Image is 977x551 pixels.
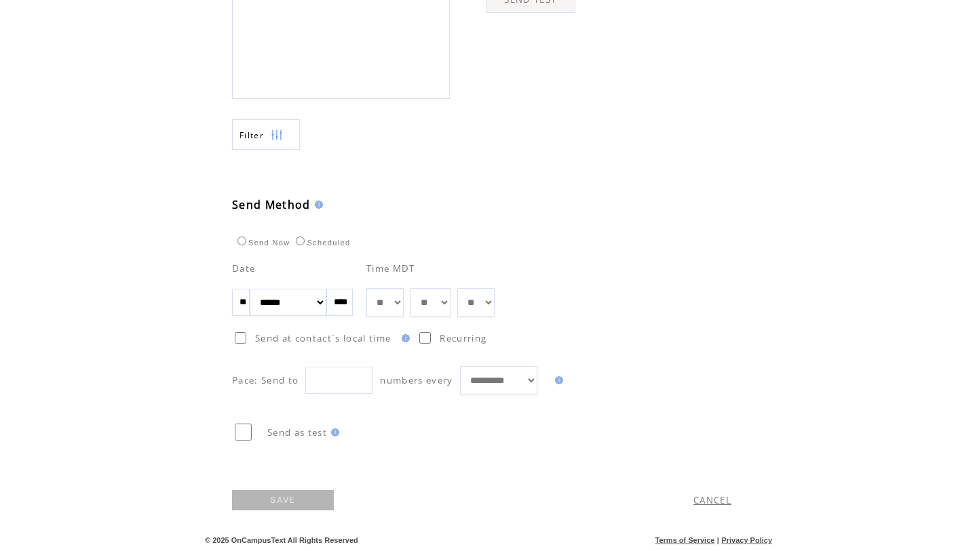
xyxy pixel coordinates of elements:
span: Send as test [267,426,327,438]
span: Recurring [440,332,486,344]
img: help.gif [311,201,323,209]
input: Scheduled [296,237,305,245]
input: Send Now [237,237,246,245]
label: Send Now [234,239,290,247]
span: numbers every [380,374,453,386]
span: Time MDT [366,262,415,274]
img: help.gif [551,376,563,384]
span: Send at contact`s local time [255,332,391,344]
a: CANCEL [693,494,731,506]
img: filters.png [271,120,283,150]
span: Send Method [232,197,311,212]
img: help.gif [398,334,410,342]
a: Terms of Service [655,536,715,544]
img: help.gif [327,428,339,436]
span: Pace: Send to [232,374,299,386]
a: SAVE [232,490,334,510]
span: Date [232,262,255,274]
a: Filter [232,119,300,150]
a: Privacy Policy [721,536,772,544]
label: Scheduled [292,239,350,247]
span: © 2025 OnCampusText All Rights Reserved [205,536,358,544]
span: Show filters [240,129,264,141]
span: | [717,536,719,544]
